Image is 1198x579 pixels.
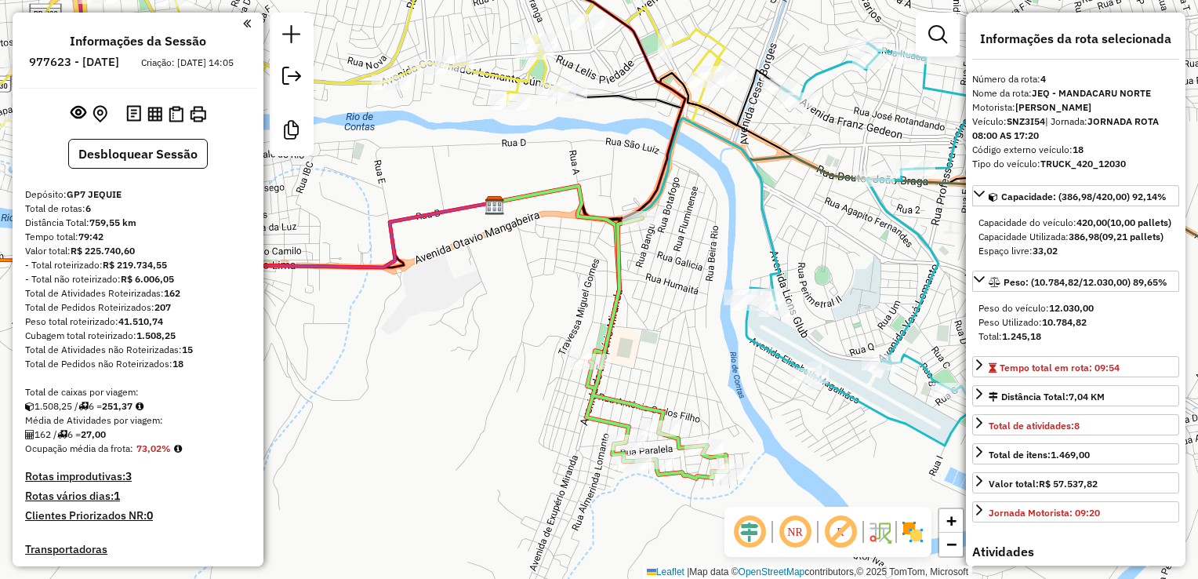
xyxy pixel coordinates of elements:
a: Total de itens:1.469,00 [972,443,1179,464]
h4: Transportadoras [25,543,251,556]
h4: Atividades [972,544,1179,559]
button: Imprimir Rotas [187,103,209,126]
a: Exportar sessão [276,60,307,96]
div: Nome da rota: [972,86,1179,100]
button: Exibir sessão original [67,101,89,126]
div: Jornada Motorista: 09:20 [989,506,1100,520]
span: Ocupação média da frota: [25,442,133,454]
strong: 41.510,74 [118,315,163,327]
strong: (09,21 pallets) [1099,231,1164,242]
span: + [946,511,957,530]
strong: 1.245,18 [1002,330,1041,342]
span: Exibir rótulo [822,513,859,551]
a: Exibir filtros [922,19,953,50]
strong: 79:42 [78,231,103,242]
a: Clique aqui para minimizar o painel [243,14,251,32]
div: Motorista: [972,100,1179,115]
button: Desbloquear Sessão [68,139,208,169]
div: Total de Atividades Roteirizadas: [25,286,251,300]
span: Peso do veículo: [978,302,1094,314]
strong: 759,55 km [89,217,136,228]
span: Ocultar deslocamento [731,513,768,551]
img: Fluxo de ruas [867,519,892,544]
div: Total de Atividades não Roteirizadas: [25,343,251,357]
h4: Informações da rota selecionada [972,31,1179,46]
div: Código externo veículo: [972,143,1179,157]
span: | [687,566,689,577]
strong: 162 [164,287,180,299]
strong: R$ 6.006,05 [121,273,174,285]
span: Capacidade: (386,98/420,00) 92,14% [1001,191,1167,202]
strong: 33,02 [1033,245,1058,257]
a: Zoom in [939,509,963,533]
div: Cubagem total roteirizado: [25,329,251,343]
span: − [946,534,957,554]
h4: Informações da Sessão [70,34,206,49]
div: Total de Pedidos não Roteirizados: [25,357,251,371]
div: Distância Total: [25,216,251,230]
div: Veículo: [972,115,1179,143]
strong: 18 [1073,144,1084,155]
i: Cubagem total roteirizado [25,402,34,411]
em: Média calculada utilizando a maior ocupação (%Peso ou %Cubagem) de cada rota da sessão. Rotas cro... [174,444,182,453]
div: - Total não roteirizado: [25,272,251,286]
strong: 6 [85,202,91,214]
a: Total de atividades:8 [972,414,1179,435]
a: Valor total:R$ 57.537,82 [972,472,1179,493]
strong: 27,00 [81,428,106,440]
span: Ocultar NR [776,513,814,551]
h4: Clientes Priorizados NR: [25,509,251,523]
strong: R$ 57.537,82 [1039,478,1098,490]
img: Exibir/Ocultar setores [900,519,925,544]
strong: 1.508,25 [136,330,176,341]
button: Logs desbloquear sessão [123,102,144,126]
strong: 386,98 [1069,231,1099,242]
strong: R$ 219.734,55 [103,259,167,271]
strong: 251,37 [102,400,133,412]
div: Espaço livre: [978,244,1173,258]
strong: 0 [147,508,153,523]
a: Leaflet [647,566,684,577]
i: Total de rotas [78,402,89,411]
div: Capacidade: (386,98/420,00) 92,14% [972,209,1179,264]
span: 7,04 KM [1069,391,1105,402]
span: Peso: (10.784,82/12.030,00) 89,65% [1004,276,1167,288]
div: Total: [978,330,1173,344]
div: Total de rotas: [25,202,251,216]
button: Visualizar Romaneio [165,103,187,126]
div: Criação: [DATE] 14:05 [135,56,240,70]
strong: (10,00 pallets) [1107,217,1171,228]
div: - Total roteirizado: [25,258,251,272]
h4: Rotas vários dias: [25,490,251,503]
span: | Jornada: [972,115,1159,141]
div: Número da rota: [972,72,1179,86]
span: Tempo total em rota: 09:54 [1000,362,1120,373]
strong: JEQ - MANDACARU NORTE [1032,87,1151,99]
div: Total de caixas por viagem: [25,385,251,399]
div: Valor total: [989,477,1098,491]
div: Capacidade do veículo: [978,216,1173,230]
strong: 15 [182,344,193,355]
strong: 1.469,00 [1051,449,1090,461]
div: Média de Atividades por viagem: [25,413,251,428]
a: Capacidade: (386,98/420,00) 92,14% [972,185,1179,206]
div: Depósito: [25,188,251,202]
div: Tipo do veículo: [972,157,1179,171]
a: Distância Total:7,04 KM [972,385,1179,406]
div: Total de Pedidos Roteirizados: [25,300,251,315]
strong: 420,00 [1076,217,1107,228]
strong: 207 [154,301,171,313]
a: OpenStreetMap [739,566,805,577]
a: Criar modelo [276,115,307,150]
strong: 3 [125,469,132,483]
a: Peso: (10.784,82/12.030,00) 89,65% [972,271,1179,292]
strong: [PERSON_NAME] [1015,101,1091,113]
div: Total de itens: [989,448,1090,462]
a: Nova sessão e pesquisa [276,19,307,54]
div: Peso total roteirizado: [25,315,251,329]
i: Total de Atividades [25,430,34,439]
div: 162 / 6 = [25,428,251,442]
img: GP7 JEQUIE [485,195,505,216]
strong: 12.030,00 [1049,302,1094,314]
div: Valor total: [25,244,251,258]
